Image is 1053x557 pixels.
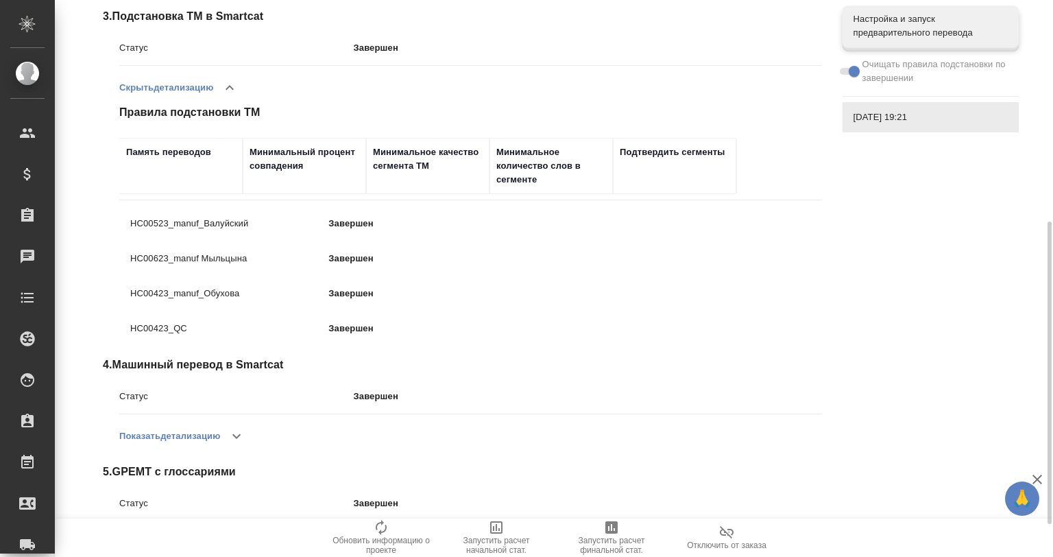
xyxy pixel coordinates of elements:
[130,287,328,300] p: НС00423_manuf_Обухова
[119,41,354,55] p: Статус
[119,497,354,510] p: Статус
[447,536,546,555] span: Запустить расчет начальной стат.
[119,71,213,104] button: Скрытьдетализацию
[119,390,354,403] p: Статус
[854,12,1008,40] span: Настройка и запуск предварительного перевода
[130,252,328,265] p: НС00623_manuf Мыльцына
[439,519,554,557] button: Запустить расчет начальной стат.
[496,145,606,187] div: Минимальное количество слов в сегменте
[620,145,725,159] div: Подтвердить сегменты
[119,104,750,121] span: Правила подстановки TM
[103,357,822,373] span: 4 . Машинный перевод в Smartcat
[843,102,1019,132] div: [DATE] 19:21
[250,145,359,173] div: Минимальный процент совпадения
[328,322,477,335] p: Завершен
[126,145,211,159] div: Память переводов
[324,519,439,557] button: Обновить информацию о проекте
[103,8,822,25] span: 3 . Подстановка ТМ в Smartcat
[862,58,1008,85] span: Очищать правила подстановки по завершении
[1005,482,1039,516] button: 🙏
[130,322,328,335] p: НС00423_QC
[332,536,431,555] span: Обновить информацию о проекте
[130,217,328,230] p: НС00523_manuf_Валуйский
[354,390,822,403] p: Завершен
[328,252,477,265] p: Завершен
[687,541,766,550] span: Отключить от заказа
[328,217,477,230] p: Завершен
[373,145,483,173] div: Минимальное качество сегмента TM
[354,497,822,510] p: Завершен
[103,464,822,480] span: 5 . GPEMT с глоссариями
[119,420,220,453] button: Показатьдетализацию
[1010,484,1034,513] span: 🙏
[354,41,822,55] p: Завершен
[669,519,784,557] button: Отключить от заказа
[843,5,1019,47] div: Настройка и запуск предварительного перевода
[854,110,1008,124] span: [DATE] 19:21
[554,519,669,557] button: Запустить расчет финальной стат.
[328,287,477,300] p: Завершен
[562,536,661,555] span: Запустить расчет финальной стат.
